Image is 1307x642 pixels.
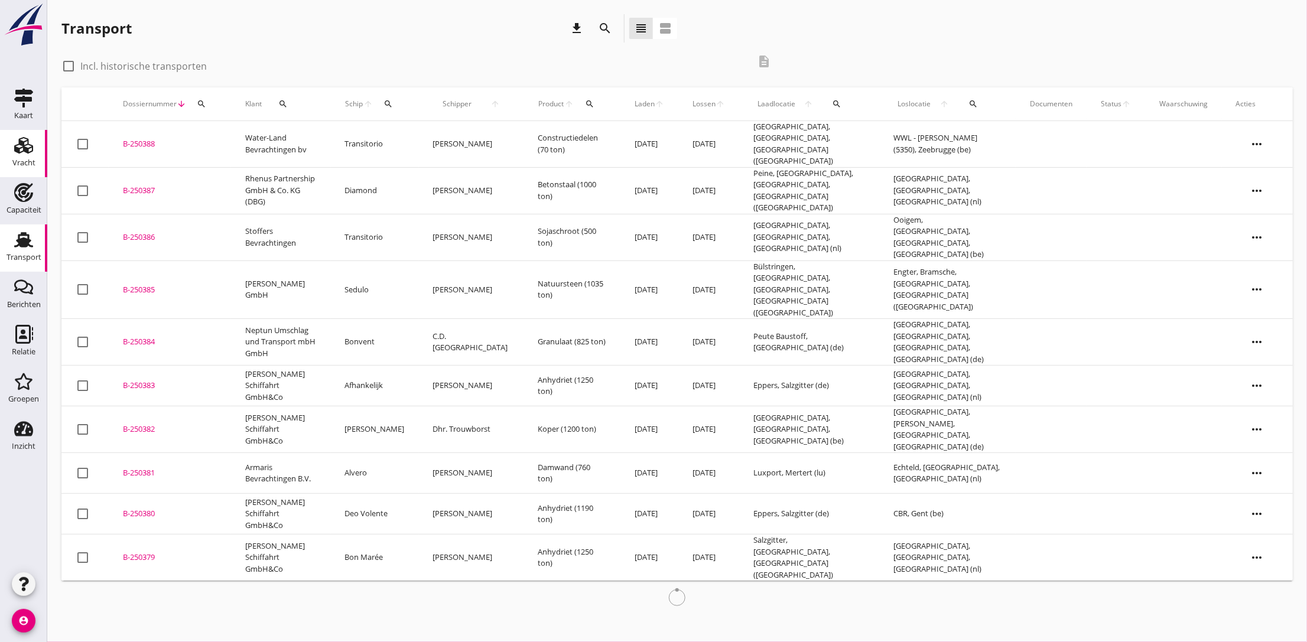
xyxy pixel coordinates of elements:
[739,319,879,366] td: Peute Baustoff, [GEOGRAPHIC_DATA] (de)
[879,167,1016,214] td: [GEOGRAPHIC_DATA], [GEOGRAPHIC_DATA], [GEOGRAPHIC_DATA] (nl)
[1241,413,1274,446] i: more_horiz
[331,167,419,214] td: Diamond
[739,406,879,453] td: [GEOGRAPHIC_DATA], [GEOGRAPHIC_DATA], [GEOGRAPHIC_DATA] (be)
[585,99,594,109] i: search
[123,138,217,150] div: B-250388
[879,260,1016,319] td: Engter, Bramsche, [GEOGRAPHIC_DATA], [GEOGRAPHIC_DATA] ([GEOGRAPHIC_DATA])
[739,535,879,581] td: Salzgitter, [GEOGRAPHIC_DATA], [GEOGRAPHIC_DATA] ([GEOGRAPHIC_DATA])
[879,121,1016,168] td: WWL - [PERSON_NAME] (5350), Zeebrugge (be)
[1241,369,1274,402] i: more_horiz
[658,21,672,35] i: view_agenda
[80,60,207,72] label: Incl. historische transporten
[245,90,317,118] div: Klant
[620,535,678,581] td: [DATE]
[419,167,524,214] td: [PERSON_NAME]
[620,260,678,319] td: [DATE]
[678,319,739,366] td: [DATE]
[1241,221,1274,254] i: more_horiz
[433,99,482,109] span: Schipper
[231,260,331,319] td: [PERSON_NAME] GmbH
[123,508,217,520] div: B-250380
[678,406,739,453] td: [DATE]
[331,214,419,260] td: Transitorio
[879,319,1016,366] td: [GEOGRAPHIC_DATA], [GEOGRAPHIC_DATA], [GEOGRAPHIC_DATA], [GEOGRAPHIC_DATA] (de)
[1236,99,1279,109] div: Acties
[331,453,419,494] td: Alvero
[753,99,799,109] span: Laadlocatie
[7,301,41,308] div: Berichten
[968,99,978,109] i: search
[524,535,621,581] td: Anhydriet (1250 ton)
[231,121,331,168] td: Water-Land Bevrachtingen bv
[538,99,564,109] span: Product
[620,319,678,366] td: [DATE]
[123,423,217,435] div: B-250382
[331,319,419,366] td: Bonvent
[123,336,217,348] div: B-250384
[481,99,510,109] i: arrow_upward
[331,121,419,168] td: Transitorio
[61,19,132,38] div: Transport
[1159,99,1208,109] div: Waarschuwing
[879,214,1016,260] td: Ooigem, [GEOGRAPHIC_DATA], [GEOGRAPHIC_DATA], [GEOGRAPHIC_DATA] (be)
[419,366,524,406] td: [PERSON_NAME]
[524,319,621,366] td: Granulaat (825 ton)
[635,99,655,109] span: Laden
[419,121,524,168] td: [PERSON_NAME]
[2,3,45,47] img: logo-small.a267ee39.svg
[833,99,842,109] i: search
[524,121,621,168] td: Constructiedelen (70 ton)
[570,21,584,35] i: download
[879,453,1016,494] td: Echteld, [GEOGRAPHIC_DATA], [GEOGRAPHIC_DATA] (nl)
[879,494,1016,535] td: CBR, Gent (be)
[1241,541,1274,574] i: more_horiz
[197,99,206,109] i: search
[678,121,739,168] td: [DATE]
[123,552,217,563] div: B-250379
[716,99,725,109] i: arrow_upward
[331,535,419,581] td: Bon Marée
[739,260,879,319] td: Bülstringen, [GEOGRAPHIC_DATA], [GEOGRAPHIC_DATA], [GEOGRAPHIC_DATA] ([GEOGRAPHIC_DATA])
[419,494,524,535] td: [PERSON_NAME]
[231,453,331,494] td: Armaris Bevrachtingen B.V.
[1241,497,1274,530] i: more_horiz
[564,99,574,109] i: arrow_upward
[331,406,419,453] td: [PERSON_NAME]
[598,21,612,35] i: search
[678,494,739,535] td: [DATE]
[419,260,524,319] td: [PERSON_NAME]
[231,214,331,260] td: Stoffers Bevrachtingen
[739,214,879,260] td: [GEOGRAPHIC_DATA], [GEOGRAPHIC_DATA], [GEOGRAPHIC_DATA] (nl)
[123,99,177,109] span: Dossiernummer
[231,535,331,581] td: [PERSON_NAME] Schiffahrt GmbH&Co
[363,99,373,109] i: arrow_upward
[123,467,217,479] div: B-250381
[620,406,678,453] td: [DATE]
[12,609,35,633] i: account_circle
[345,99,363,109] span: Schip
[231,319,331,366] td: Neptun Umschlag und Transport mbH GmbH
[678,167,739,214] td: [DATE]
[678,260,739,319] td: [DATE]
[893,99,935,109] span: Loslocatie
[419,535,524,581] td: [PERSON_NAME]
[419,406,524,453] td: Dhr. Trouwborst
[1241,273,1274,306] i: more_horiz
[231,167,331,214] td: Rhenus Partnership GmbH & Co. KG (DBG)
[12,348,35,356] div: Relatie
[620,167,678,214] td: [DATE]
[524,453,621,494] td: Damwand (760 ton)
[1121,99,1131,109] i: arrow_upward
[1241,325,1274,359] i: more_horiz
[524,260,621,319] td: Natuursteen (1035 ton)
[739,453,879,494] td: Luxport, Mertert (lu)
[231,366,331,406] td: [PERSON_NAME] Schiffahrt GmbH&Co
[739,494,879,535] td: Eppers, Salzgitter (de)
[419,319,524,366] td: C.D. [GEOGRAPHIC_DATA]
[1101,99,1121,109] span: Status
[231,494,331,535] td: [PERSON_NAME] Schiffahrt GmbH&Co
[8,395,39,403] div: Groepen
[678,366,739,406] td: [DATE]
[524,406,621,453] td: Koper (1200 ton)
[331,494,419,535] td: Deo Volente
